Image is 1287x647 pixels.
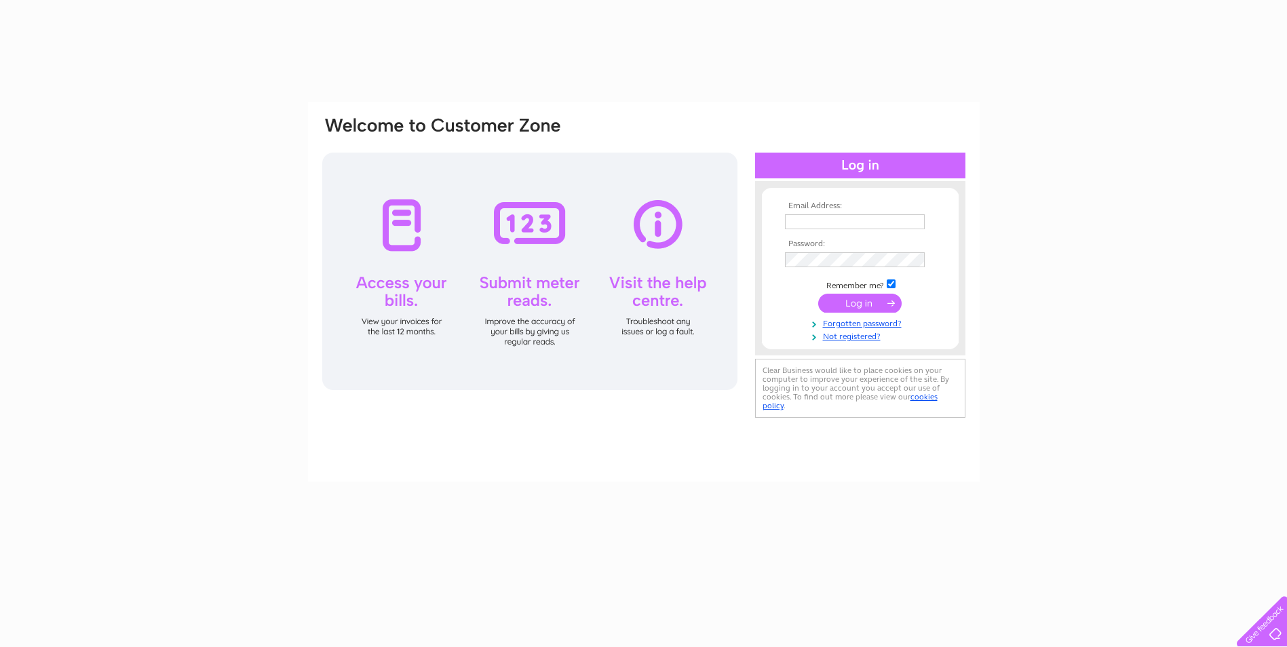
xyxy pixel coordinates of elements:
[782,239,939,249] th: Password:
[785,316,939,329] a: Forgotten password?
[785,329,939,342] a: Not registered?
[755,359,965,418] div: Clear Business would like to place cookies on your computer to improve your experience of the sit...
[782,277,939,291] td: Remember me?
[763,392,938,410] a: cookies policy
[818,294,902,313] input: Submit
[782,201,939,211] th: Email Address:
